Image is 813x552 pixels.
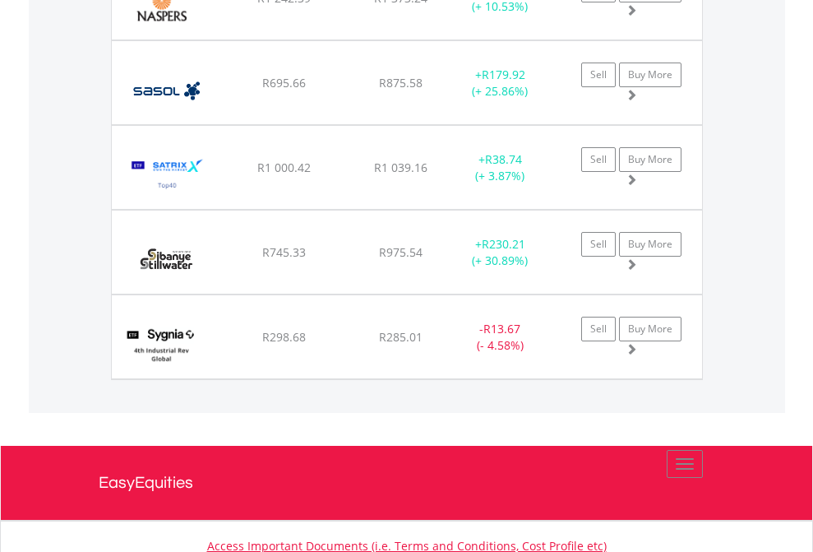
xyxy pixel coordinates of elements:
[483,321,520,336] span: R13.67
[257,160,311,175] span: R1 000.42
[374,160,427,175] span: R1 039.16
[581,232,616,257] a: Sell
[619,317,681,341] a: Buy More
[120,231,213,290] img: EQU.ZA.SSW.png
[379,244,423,260] span: R975.54
[581,317,616,341] a: Sell
[449,236,552,269] div: + (+ 30.89%)
[449,67,552,100] div: + (+ 25.86%)
[379,75,423,90] span: R875.58
[581,63,616,87] a: Sell
[379,329,423,345] span: R285.01
[99,446,715,520] a: EasyEquities
[262,329,306,345] span: R298.68
[619,147,681,172] a: Buy More
[619,63,681,87] a: Buy More
[120,62,213,120] img: EQU.ZA.SOL.png
[619,232,681,257] a: Buy More
[120,146,215,205] img: EQU.ZA.STX40.png
[262,244,306,260] span: R745.33
[485,151,522,167] span: R38.74
[449,151,552,184] div: + (+ 3.87%)
[262,75,306,90] span: R695.66
[482,236,525,252] span: R230.21
[449,321,552,354] div: - (- 4.58%)
[581,147,616,172] a: Sell
[482,67,525,82] span: R179.92
[120,316,203,374] img: EQU.ZA.SYG4IR.png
